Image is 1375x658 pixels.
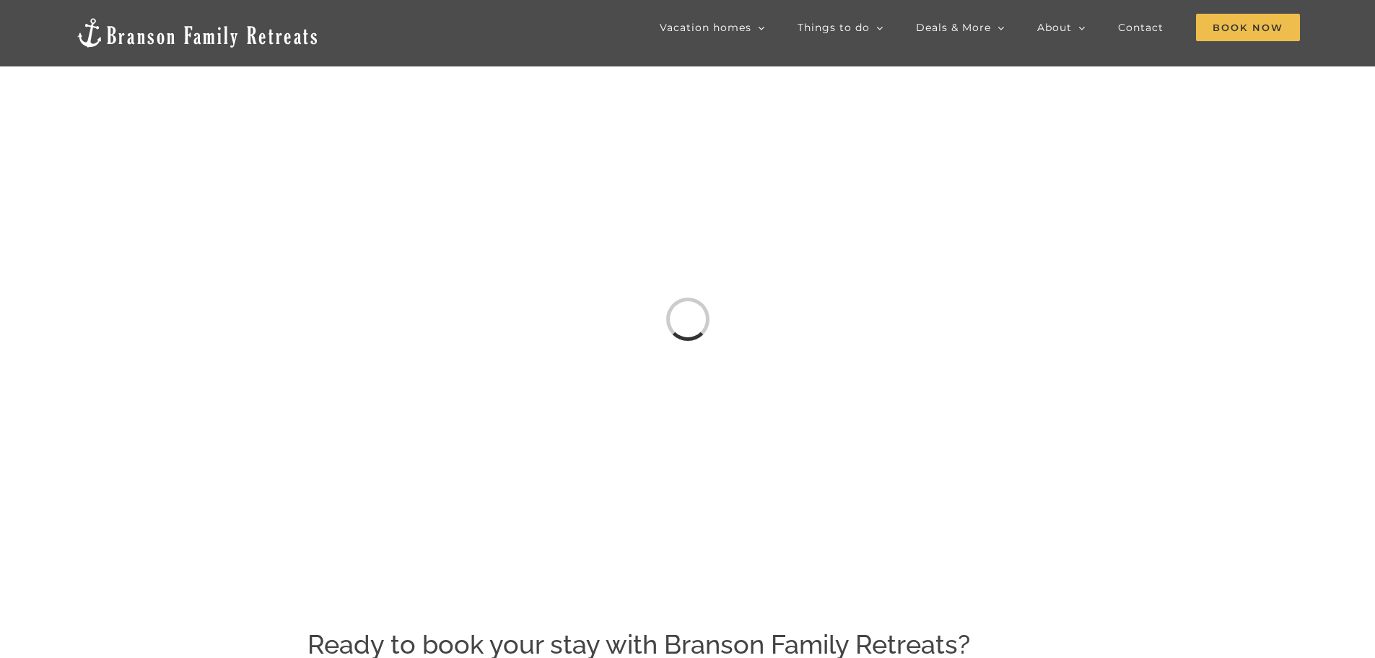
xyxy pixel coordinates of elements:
span: Things to do [798,22,870,33]
span: Deals & More [916,22,991,33]
a: About [1037,13,1086,42]
nav: Main Menu [660,13,1300,42]
span: About [1037,22,1072,33]
a: Contact [1118,13,1164,42]
img: Branson Family Retreats Logo [75,17,320,49]
a: Book Now [1196,13,1300,42]
a: Vacation homes [660,13,765,42]
div: Loading... [657,289,717,350]
span: Book Now [1196,14,1300,41]
a: Deals & More [916,13,1005,42]
span: Contact [1118,22,1164,33]
span: Vacation homes [660,22,751,33]
a: Things to do [798,13,883,42]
